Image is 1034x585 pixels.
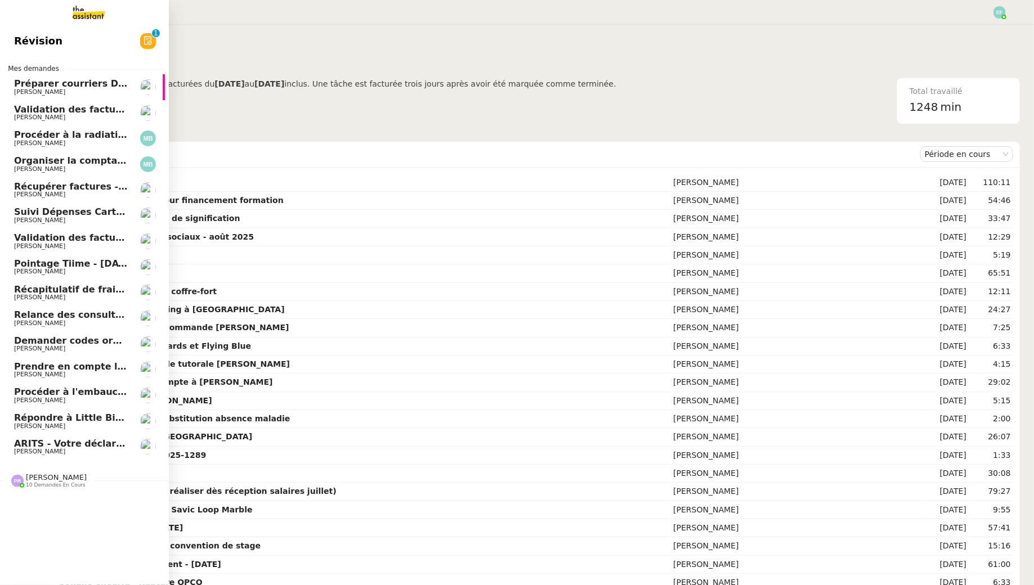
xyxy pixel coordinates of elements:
span: 1248 [910,100,938,114]
td: [DATE] [926,283,969,301]
td: [PERSON_NAME] [671,319,926,337]
td: [PERSON_NAME] [671,283,926,301]
td: 1:33 [969,447,1013,465]
span: [PERSON_NAME] [14,114,65,121]
td: [DATE] [926,410,969,428]
span: [PERSON_NAME] [14,319,65,327]
td: 15:16 [969,537,1013,555]
span: Organiser la comptabilité NURI 2025 [14,155,200,166]
b: [DATE] [254,79,284,88]
td: 5:19 [969,246,1013,264]
span: Prendre en compte l'arrêt de travail [14,361,198,372]
div: Demandes [57,143,920,165]
td: 4:15 [969,355,1013,373]
span: [PERSON_NAME] [14,88,65,96]
td: 12:11 [969,283,1013,301]
span: [PERSON_NAME] [14,217,65,224]
img: users%2FQNmrJKjvCnhZ9wRJPnUNc9lj8eE3%2Favatar%2F5ca36b56-0364-45de-a850-26ae83da85f1 [140,439,156,454]
img: users%2FSg6jQljroSUGpSfKFUOPmUmNaZ23%2Favatar%2FUntitled.png [140,105,156,121]
td: [PERSON_NAME] [671,392,926,410]
td: [DATE] [926,192,969,210]
span: [PERSON_NAME] [14,268,65,275]
td: [DATE] [926,428,969,446]
img: svg [140,156,156,172]
span: [PERSON_NAME] [14,242,65,250]
td: 110:11 [969,174,1013,192]
td: [DATE] [926,501,969,519]
td: [PERSON_NAME] [671,501,926,519]
img: users%2FME7CwGhkVpexbSaUxoFyX6OhGQk2%2Favatar%2Fe146a5d2-1708-490f-af4b-78e736222863 [140,182,156,198]
td: [DATE] [926,264,969,282]
td: [PERSON_NAME] [671,228,926,246]
img: users%2FSg6jQljroSUGpSfKFUOPmUmNaZ23%2Favatar%2FUntitled.png [140,233,156,249]
td: [PERSON_NAME] [671,373,926,391]
td: 29:02 [969,373,1013,391]
td: [PERSON_NAME] [671,537,926,555]
span: Révision [14,33,62,49]
td: [PERSON_NAME] [671,337,926,355]
span: [PERSON_NAME] [14,191,65,198]
td: 24:27 [969,301,1013,319]
span: Pointage Tiime - [DATE] [14,258,135,269]
td: [DATE] [926,465,969,483]
span: [PERSON_NAME] [14,397,65,404]
span: inclus. Une tâche est facturée trois jours après avoir été marquée comme terminée. [284,79,616,88]
td: 79:27 [969,483,1013,501]
td: [PERSON_NAME] [671,264,926,282]
span: Répondre à Little Big Connection [14,412,182,423]
strong: Nouvelle entrée - [PERSON_NAME] [59,396,212,405]
td: 12:29 [969,228,1013,246]
strong: ⚙️ Reporting Mensuel (à réaliser dès réception salaires juillet) [59,487,337,496]
nz-badge-sup: 1 [152,29,160,37]
span: Récapitulatif de frais de projet - [DATE] [14,284,214,295]
span: [PERSON_NAME] [14,371,65,378]
img: svg [140,130,156,146]
span: [PERSON_NAME] [14,294,65,301]
td: [PERSON_NAME] [671,246,926,264]
span: Suivi Dépenses Cartes Salariées Qonto - [DATE] [14,206,256,217]
span: au [245,79,254,88]
img: users%2Fx9OnqzEMlAUNG38rkK8jkyzjKjJ3%2Favatar%2F1516609952611.jpeg [140,285,156,300]
td: [DATE] [926,319,969,337]
td: [DATE] [926,392,969,410]
p: 1 [154,29,158,39]
span: Préparer courriers DUE mutuelle et prévoyance [14,78,256,89]
td: [DATE] [926,174,969,192]
td: [DATE] [926,519,969,537]
td: [DATE] [926,228,969,246]
td: [PERSON_NAME] [671,447,926,465]
span: Demander codes ordinateurs à [PERSON_NAME] et [PERSON_NAME] [14,335,358,346]
td: 7:25 [969,319,1013,337]
td: [DATE] [926,556,969,574]
span: ARITS - Votre déclaration de TVA de [DATE] [14,438,234,449]
td: [PERSON_NAME] [671,410,926,428]
img: svg [993,6,1006,19]
td: [DATE] [926,355,969,373]
span: Procéder à la radiation de la SCI Horatio [14,129,219,140]
strong: Ajouter numéro bon de commande [PERSON_NAME] [59,323,289,332]
span: [PERSON_NAME] [14,422,65,430]
strong: Contacter OPCO Atlas pour financement formation [59,196,284,205]
span: min [941,98,962,116]
strong: Dossier Hamza - arrêt substitution absence maladie [59,414,290,423]
span: Validation des factures consultants - [DATE] [14,232,238,243]
td: [PERSON_NAME] [671,210,926,228]
span: [PERSON_NAME] [14,139,65,147]
img: svg [11,475,24,487]
td: [DATE] [926,337,969,355]
td: [DATE] [926,210,969,228]
img: users%2Fs5ZqnzCQbyga4sPIHudugV6EOYh1%2Favatar%2Ff6a106e3-17a7-4927-8ddd-d7dea5208869 [140,362,156,377]
td: [DATE] [926,301,969,319]
td: [PERSON_NAME] [671,174,926,192]
span: [PERSON_NAME] [14,345,65,352]
span: Procéder à l'embauche d'[PERSON_NAME] [14,386,226,397]
td: 30:08 [969,465,1013,483]
span: [PERSON_NAME] [14,165,65,173]
td: [DATE] [926,537,969,555]
span: Récupérer factures - [DATE] [14,181,156,192]
td: [PERSON_NAME] [671,465,926,483]
td: [PERSON_NAME] [671,483,926,501]
img: users%2FSg6jQljroSUGpSfKFUOPmUmNaZ23%2Favatar%2FUntitled.png [140,413,156,429]
td: [PERSON_NAME] [671,192,926,210]
td: [PERSON_NAME] [671,556,926,574]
